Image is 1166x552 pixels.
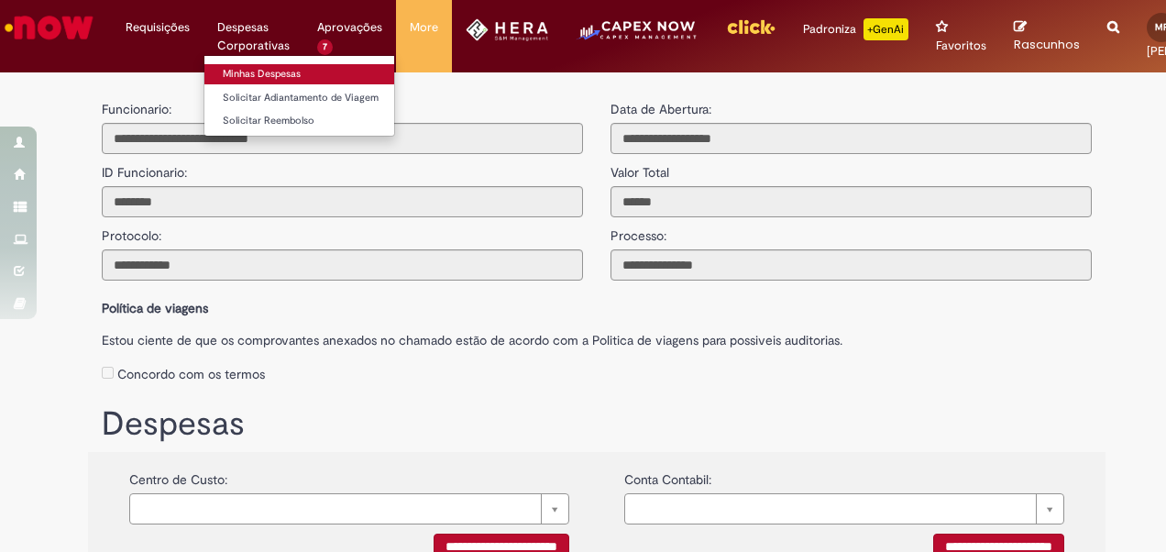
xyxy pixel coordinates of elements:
a: Minhas Despesas [204,64,406,84]
label: Valor Total [610,154,669,182]
label: Conta Contabil: [624,461,711,489]
span: Aprovações [317,18,382,37]
span: 7 [317,39,333,55]
label: Centro de Custo: [129,461,227,489]
span: Despesas Corporativas [217,18,290,55]
b: Política de viagens [102,300,208,316]
h1: Despesas [102,406,1092,443]
label: Concordo com os termos [117,365,265,383]
label: Protocolo: [102,217,161,245]
span: Favoritos [936,37,986,55]
label: Funcionario: [102,100,171,118]
img: CapexLogo5.png [576,18,698,55]
a: Solicitar Adiantamento de Viagem [204,88,406,108]
p: +GenAi [863,18,908,40]
label: ID Funcionario: [102,154,187,182]
img: click_logo_yellow_360x200.png [726,13,775,40]
img: ServiceNow [2,9,96,46]
a: Limpar campo {0} [624,493,1064,524]
ul: Despesas Corporativas [203,55,395,137]
a: Rascunhos [1014,19,1080,53]
div: Padroniza [803,18,908,40]
label: Processo: [610,217,666,245]
a: Limpar campo {0} [129,493,569,524]
span: More [410,18,438,37]
img: HeraLogo.png [466,18,549,41]
label: Estou ciente de que os comprovantes anexados no chamado estão de acordo com a Politica de viagens... [102,322,1092,349]
a: Solicitar Reembolso [204,111,406,131]
span: Rascunhos [1014,36,1080,53]
label: Data de Abertura: [610,100,711,118]
span: Requisições [126,18,190,37]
